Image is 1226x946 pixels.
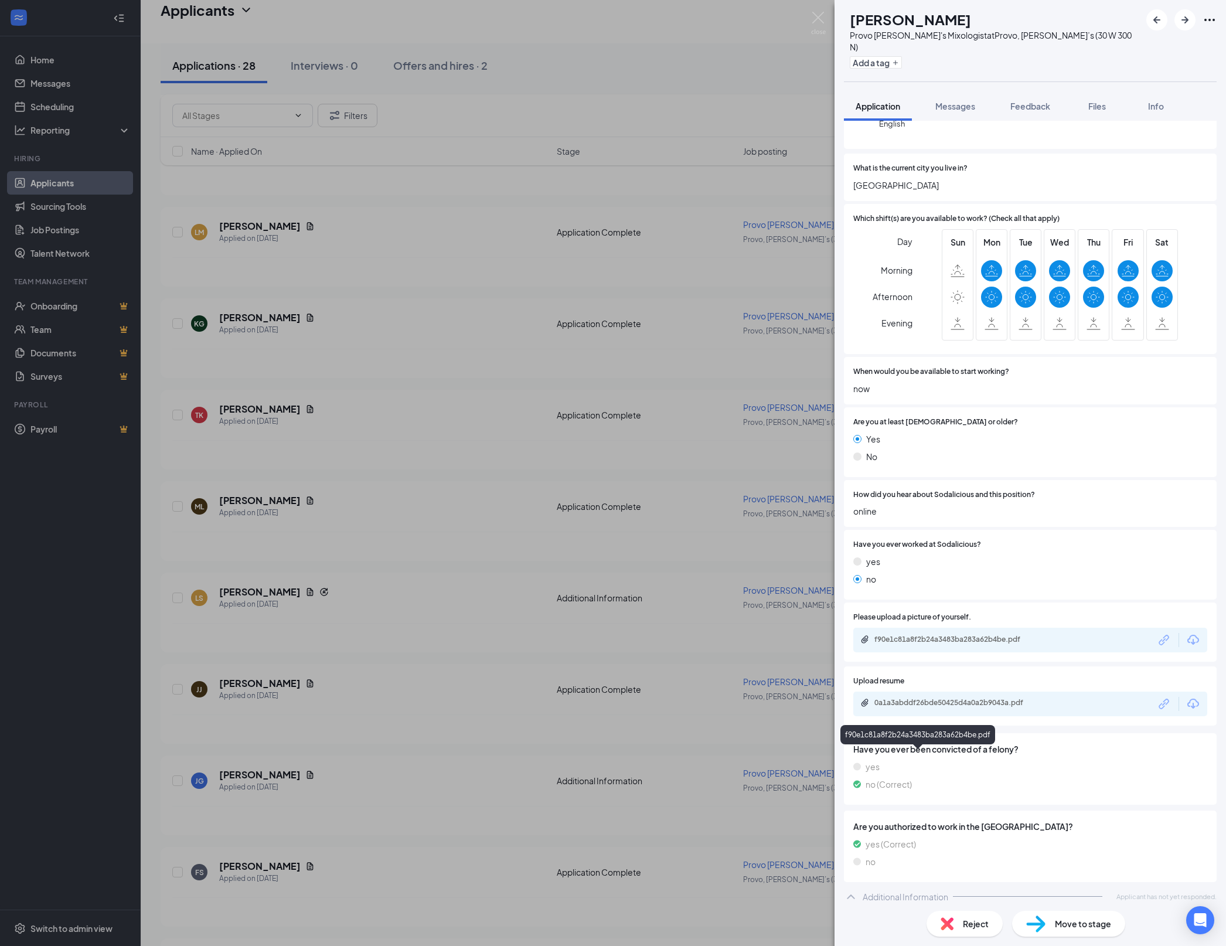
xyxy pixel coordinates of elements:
span: no (Correct) [866,778,912,791]
span: Morning [881,260,912,281]
a: Paperclip0a1a3abddf26bde50425d4a0a2b9043a.pdf [860,698,1050,709]
svg: Link [1157,632,1172,648]
svg: ChevronUp [844,890,858,904]
span: Wed [1049,236,1070,249]
span: Are you authorized to work in the [GEOGRAPHIC_DATA]? [853,820,1207,833]
span: Upload resume [853,676,904,687]
div: f90e1c81a8f2b24a3483ba283a62b4be.pdf [874,635,1038,644]
svg: Paperclip [860,635,870,644]
span: yes [866,555,880,568]
span: Tue [1015,236,1036,249]
button: ArrowLeftNew [1146,9,1167,30]
div: Open Intercom Messenger [1186,906,1214,934]
svg: Ellipses [1203,13,1217,27]
h1: [PERSON_NAME] [850,9,971,29]
span: Sat [1152,236,1173,249]
span: Please upload a picture of yourself. [853,612,971,623]
span: Yes [866,433,880,445]
button: ArrowRight [1174,9,1196,30]
button: PlusAdd a tag [850,56,902,69]
span: English [879,118,952,130]
span: Afternoon [873,286,912,307]
span: Mon [981,236,1002,249]
span: Messages [935,101,975,111]
span: Reject [963,917,989,930]
span: Files [1088,101,1106,111]
span: Feedback [1010,101,1050,111]
span: Day [897,235,912,248]
span: online [853,505,1207,518]
span: Info [1148,101,1164,111]
span: When would you be available to start working? [853,366,1009,377]
span: [GEOGRAPHIC_DATA] [853,179,1207,192]
span: Fri [1118,236,1139,249]
div: f90e1c81a8f2b24a3483ba283a62b4be.pdf [840,725,995,744]
span: Application [856,101,900,111]
svg: ArrowLeftNew [1150,13,1164,27]
span: Are you at least [DEMOGRAPHIC_DATA] or older? [853,417,1018,428]
svg: ArrowRight [1178,13,1192,27]
span: no [866,855,876,868]
span: Thu [1083,236,1104,249]
span: Sun [947,236,968,249]
svg: Link [1157,696,1172,712]
div: 0a1a3abddf26bde50425d4a0a2b9043a.pdf [874,698,1038,707]
span: no [866,573,876,586]
span: Have you ever worked at Sodalicious? [853,539,981,550]
span: Have you ever been convicted of a felony? [853,743,1207,756]
span: Which shift(s) are you available to work? (Check all that apply) [853,213,1060,224]
span: now [853,382,1207,395]
span: Move to stage [1055,917,1111,930]
span: yes (Correct) [866,838,916,850]
span: No [866,450,877,463]
svg: Paperclip [860,698,870,707]
div: Additional Information [863,891,948,903]
span: How did you hear about Sodalicious and this position? [853,489,1035,501]
span: yes [866,760,880,773]
div: Provo [PERSON_NAME]'s Mixologist at Provo, [PERSON_NAME]’s (30 W 300 N) [850,29,1140,53]
svg: Download [1186,633,1200,647]
span: Applicant has not yet responded. [1116,891,1217,901]
a: Paperclipf90e1c81a8f2b24a3483ba283a62b4be.pdf [860,635,1050,646]
span: Evening [881,312,912,334]
svg: Plus [892,59,899,66]
span: What is the current city you live in? [853,163,968,174]
svg: Download [1186,697,1200,711]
